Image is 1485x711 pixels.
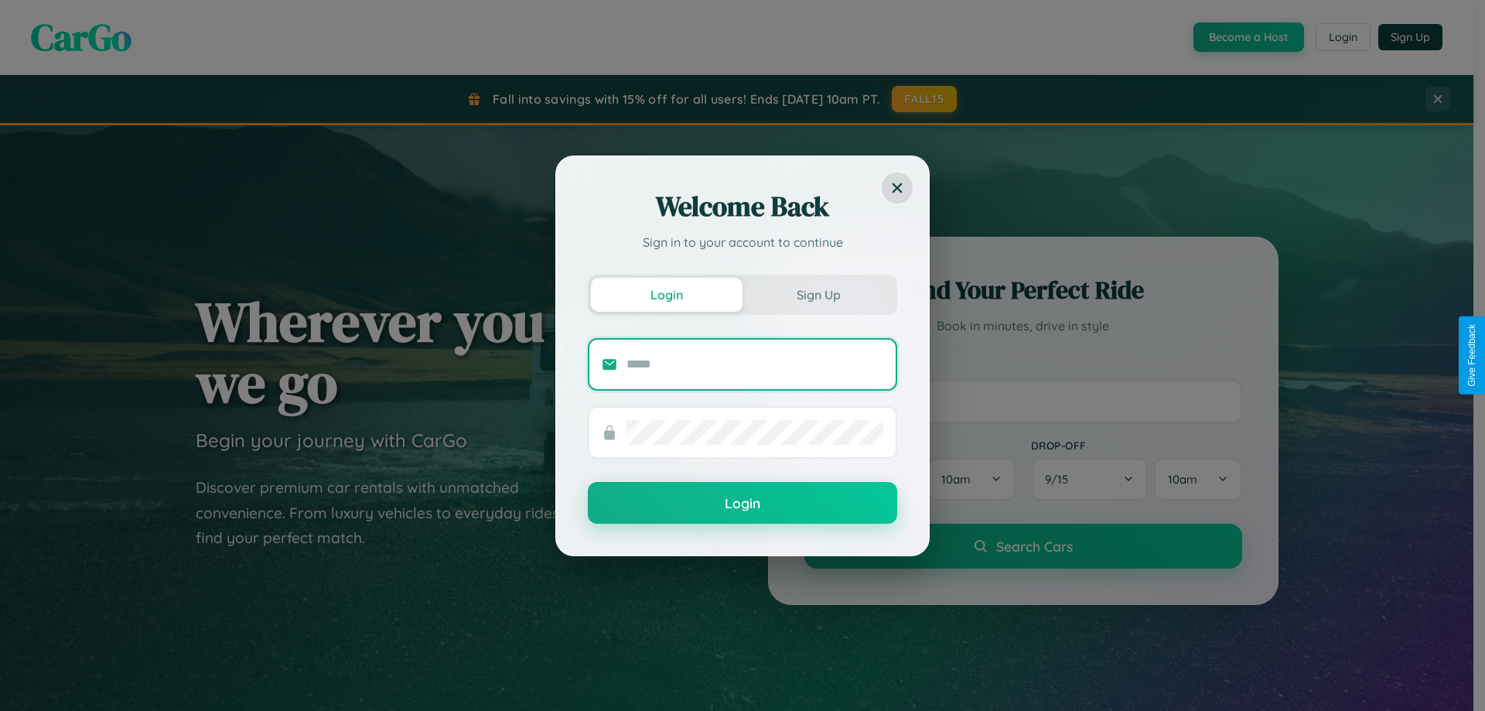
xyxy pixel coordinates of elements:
[588,233,897,251] p: Sign in to your account to continue
[742,278,894,312] button: Sign Up
[588,482,897,524] button: Login
[1466,324,1477,387] div: Give Feedback
[591,278,742,312] button: Login
[588,188,897,225] h2: Welcome Back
